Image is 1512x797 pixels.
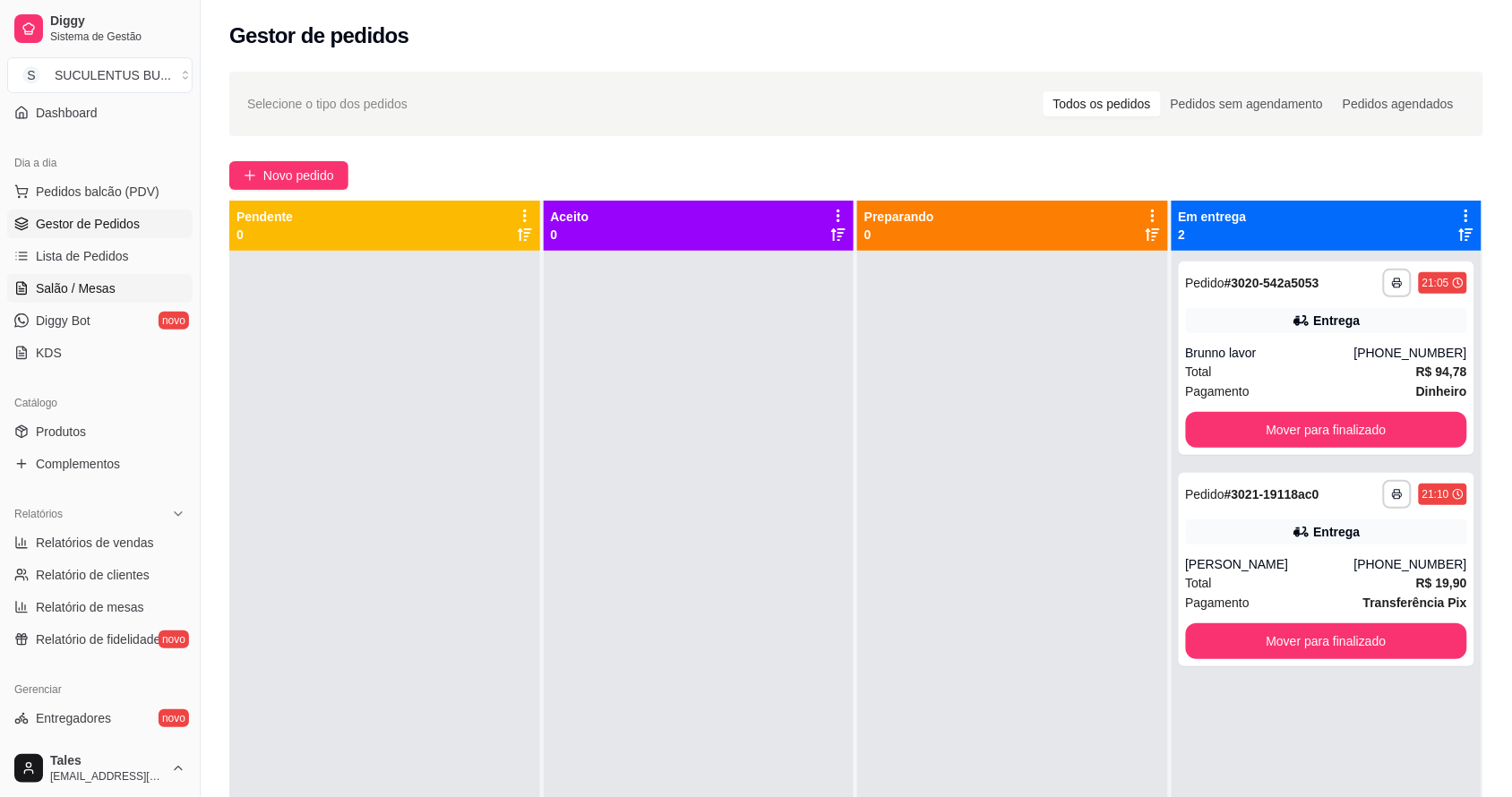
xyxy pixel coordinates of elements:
[1224,276,1319,290] strong: # 3020-542a5053
[50,30,185,44] span: Sistema de Gestão
[1186,555,1354,573] div: [PERSON_NAME]
[36,455,120,473] span: Complementos
[7,149,193,177] div: Dia a dia
[7,99,193,127] a: Dashboard
[36,423,86,441] span: Produtos
[1422,487,1449,501] div: 21:10
[7,177,193,206] button: Pedidos balcão (PDV)
[244,169,256,182] span: plus
[50,13,185,30] span: Diggy
[1186,412,1468,448] button: Mover para finalizado
[7,306,193,335] a: Diggy Botnovo
[1186,381,1250,401] span: Pagamento
[36,709,111,727] span: Entregadores
[7,210,193,238] a: Gestor de Pedidos
[1314,312,1361,330] div: Entrega
[36,279,116,297] span: Salão / Mesas
[14,507,63,521] span: Relatórios
[7,450,193,478] a: Complementos
[1161,91,1333,116] div: Pedidos sem agendamento
[263,166,334,185] span: Novo pedido
[7,417,193,446] a: Produtos
[229,21,409,50] h2: Gestor de pedidos
[55,66,171,84] div: SUCULENTUS BU ...
[1416,576,1467,590] strong: R$ 19,90
[36,344,62,362] span: KDS
[551,208,589,226] p: Aceito
[1354,555,1467,573] div: [PHONE_NUMBER]
[7,339,193,367] a: KDS
[236,208,293,226] p: Pendente
[229,161,348,190] button: Novo pedido
[1186,573,1213,593] span: Total
[7,528,193,557] a: Relatórios de vendas
[36,566,150,584] span: Relatório de clientes
[1186,593,1250,613] span: Pagamento
[247,94,408,114] span: Selecione o tipo dos pedidos
[7,7,193,50] a: DiggySistema de Gestão
[7,736,193,765] a: Nota Fiscal (NFC-e)
[36,215,140,233] span: Gestor de Pedidos
[1333,91,1464,116] div: Pedidos agendados
[864,208,934,226] p: Preparando
[236,226,293,244] p: 0
[7,389,193,417] div: Catálogo
[1422,276,1449,290] div: 21:05
[1416,364,1467,379] strong: R$ 94,78
[7,747,193,790] button: Tales[EMAIL_ADDRESS][DOMAIN_NAME]
[7,675,193,704] div: Gerenciar
[7,242,193,270] a: Lista de Pedidos
[1314,523,1361,541] div: Entrega
[1179,208,1247,226] p: Em entrega
[7,704,193,733] a: Entregadoresnovo
[1186,344,1354,362] div: Brunno lavor
[1224,487,1319,501] strong: # 3021-19118ac0
[36,183,159,201] span: Pedidos balcão (PDV)
[864,226,934,244] p: 0
[551,226,589,244] p: 0
[7,57,193,93] button: Select a team
[1363,596,1467,610] strong: Transferência Pix
[36,630,160,648] span: Relatório de fidelidade
[36,104,98,122] span: Dashboard
[1354,344,1467,362] div: [PHONE_NUMBER]
[1179,226,1247,244] p: 2
[36,534,154,552] span: Relatórios de vendas
[1186,623,1468,659] button: Mover para finalizado
[36,247,129,265] span: Lista de Pedidos
[1186,487,1225,501] span: Pedido
[7,274,193,303] a: Salão / Mesas
[50,769,164,784] span: [EMAIL_ADDRESS][DOMAIN_NAME]
[22,66,40,84] span: S
[36,598,144,616] span: Relatório de mesas
[7,561,193,589] a: Relatório de clientes
[50,753,164,769] span: Tales
[1186,362,1213,381] span: Total
[1044,91,1161,116] div: Todos os pedidos
[1416,384,1467,398] strong: Dinheiro
[36,312,90,330] span: Diggy Bot
[7,593,193,621] a: Relatório de mesas
[7,625,193,654] a: Relatório de fidelidadenovo
[1186,276,1225,290] span: Pedido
